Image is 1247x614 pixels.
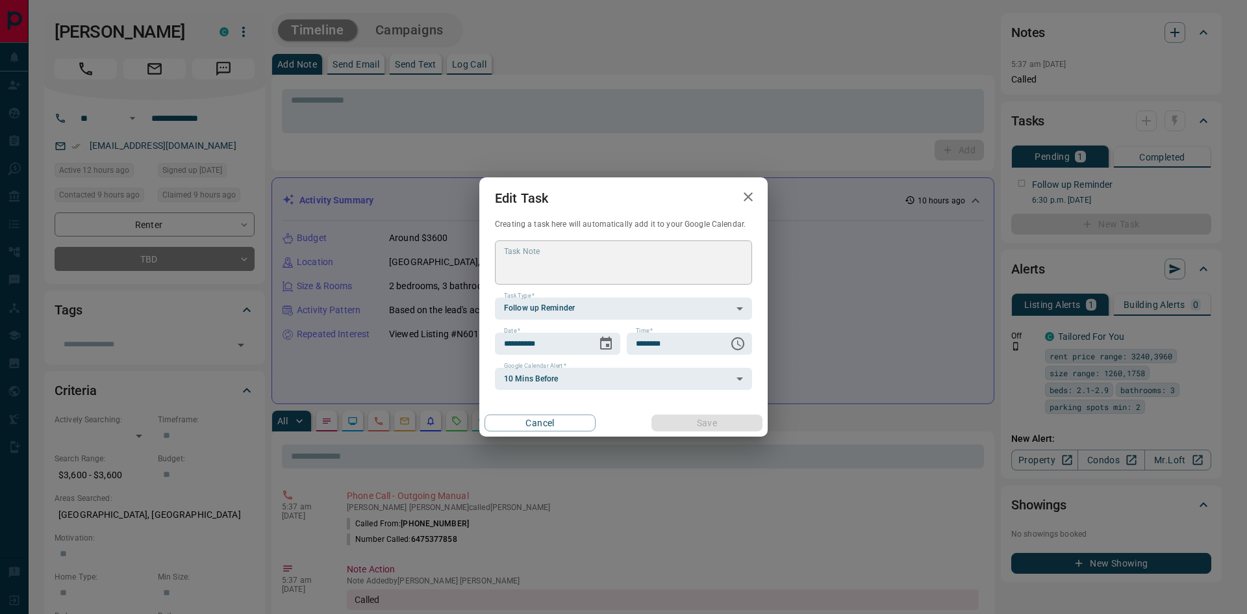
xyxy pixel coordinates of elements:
[593,331,619,357] button: Choose date, selected date is Aug 20, 2025
[725,331,751,357] button: Choose time, selected time is 6:30 PM
[504,327,520,335] label: Date
[504,292,535,300] label: Task Type
[479,177,564,219] h2: Edit Task
[495,368,752,390] div: 10 Mins Before
[504,362,566,370] label: Google Calendar Alert
[636,327,653,335] label: Time
[495,219,752,230] p: Creating a task here will automatically add it to your Google Calendar.
[485,415,596,431] button: Cancel
[495,298,752,320] div: Follow up Reminder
